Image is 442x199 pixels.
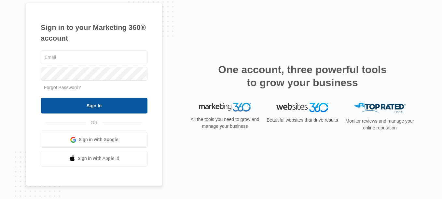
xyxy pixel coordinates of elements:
[188,116,261,130] p: All the tools you need to grow and manage your business
[343,118,416,131] p: Monitor reviews and manage your online reputation
[199,103,251,112] img: Marketing 360
[44,85,81,90] a: Forgot Password?
[41,98,147,113] input: Sign In
[216,63,389,89] h2: One account, three powerful tools to grow your business
[41,50,147,64] input: Email
[41,22,147,44] h1: Sign in to your Marketing 360® account
[276,103,328,112] img: Websites 360
[354,103,406,113] img: Top Rated Local
[86,119,102,126] span: OR
[78,155,119,162] span: Sign in with Apple Id
[41,132,147,148] a: Sign in with Google
[79,136,118,143] span: Sign in with Google
[266,117,339,124] p: Beautiful websites that drive results
[41,151,147,166] a: Sign in with Apple Id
